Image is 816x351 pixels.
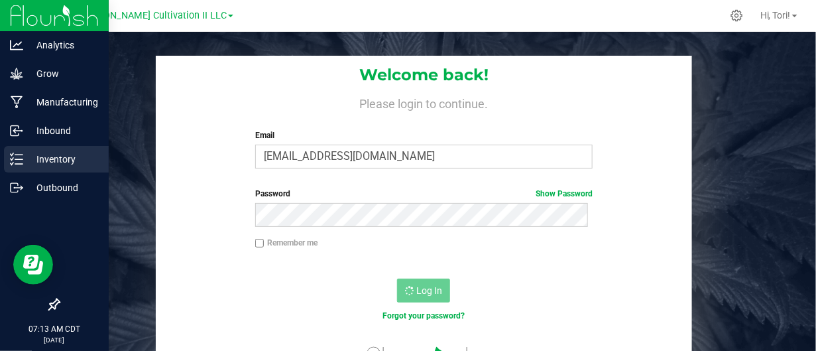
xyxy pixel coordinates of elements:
[255,237,318,249] label: Remember me
[382,311,465,320] a: Forgot your password?
[397,279,450,303] button: Log In
[10,124,23,137] inline-svg: Inbound
[10,96,23,109] inline-svg: Manufacturing
[10,38,23,52] inline-svg: Analytics
[156,66,692,84] h1: Welcome back!
[255,189,290,198] span: Password
[23,151,103,167] p: Inventory
[23,66,103,82] p: Grow
[10,153,23,166] inline-svg: Inventory
[23,180,103,196] p: Outbound
[13,245,53,285] iframe: Resource center
[10,67,23,80] inline-svg: Grow
[6,335,103,345] p: [DATE]
[23,123,103,139] p: Inbound
[6,323,103,335] p: 07:13 AM CDT
[760,10,791,21] span: Hi, Tori!
[416,285,442,296] span: Log In
[729,9,745,22] div: Manage settings
[536,189,593,198] a: Show Password
[10,181,23,194] inline-svg: Outbound
[255,239,264,248] input: Remember me
[156,95,692,111] h4: Please login to continue.
[38,10,227,21] span: Heya St. [PERSON_NAME] Cultivation II LLC
[255,129,593,141] label: Email
[23,37,103,53] p: Analytics
[23,94,103,110] p: Manufacturing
